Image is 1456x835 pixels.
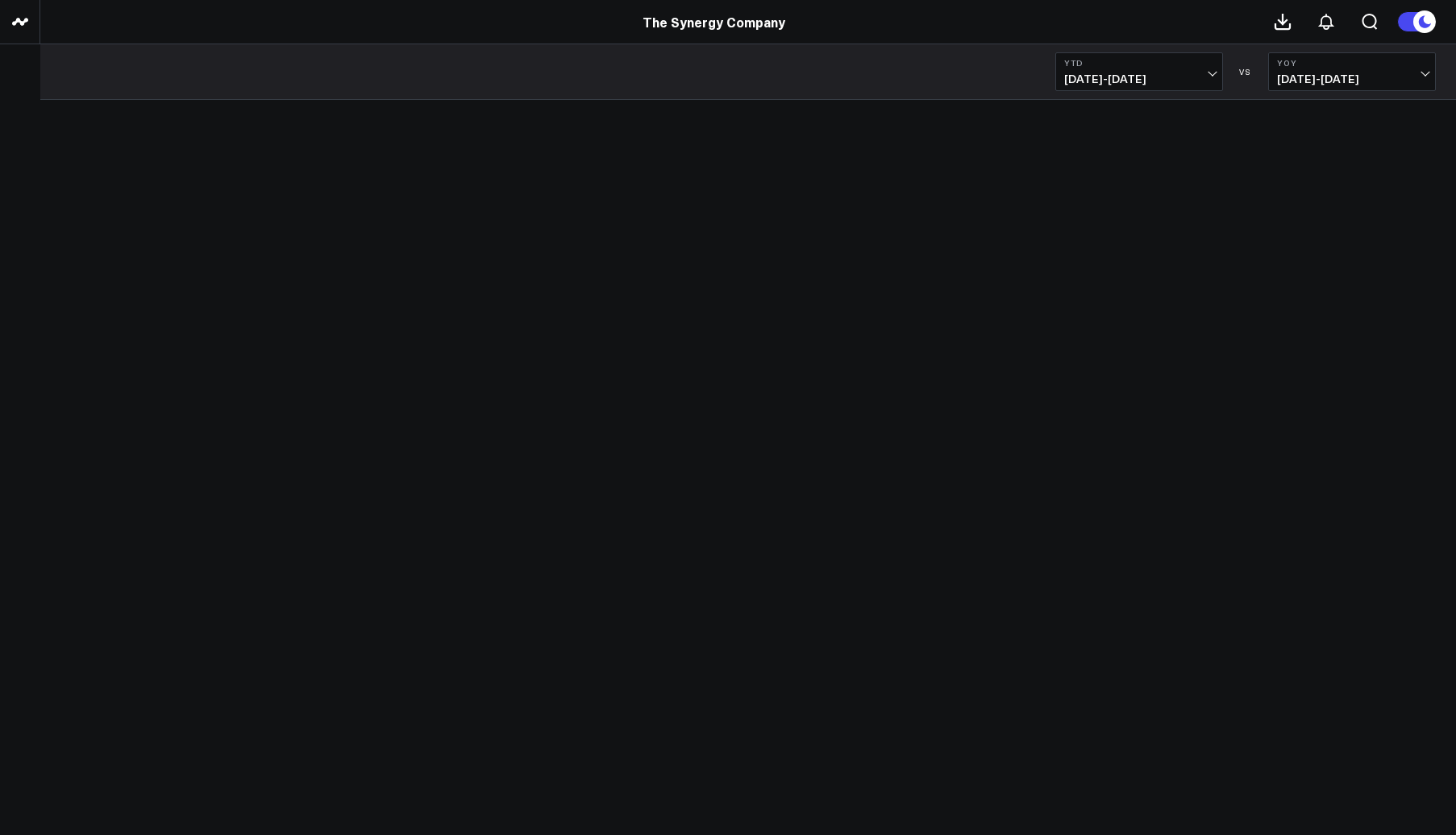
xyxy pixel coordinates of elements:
[1277,58,1427,68] b: YoY
[1268,52,1436,91] button: YoY[DATE]-[DATE]
[1231,67,1260,77] div: VS
[1064,58,1214,68] b: YTD
[1064,73,1214,85] span: [DATE] - [DATE]
[643,13,785,31] a: The Synergy Company
[1277,73,1427,85] span: [DATE] - [DATE]
[1055,52,1223,91] button: YTD[DATE]-[DATE]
